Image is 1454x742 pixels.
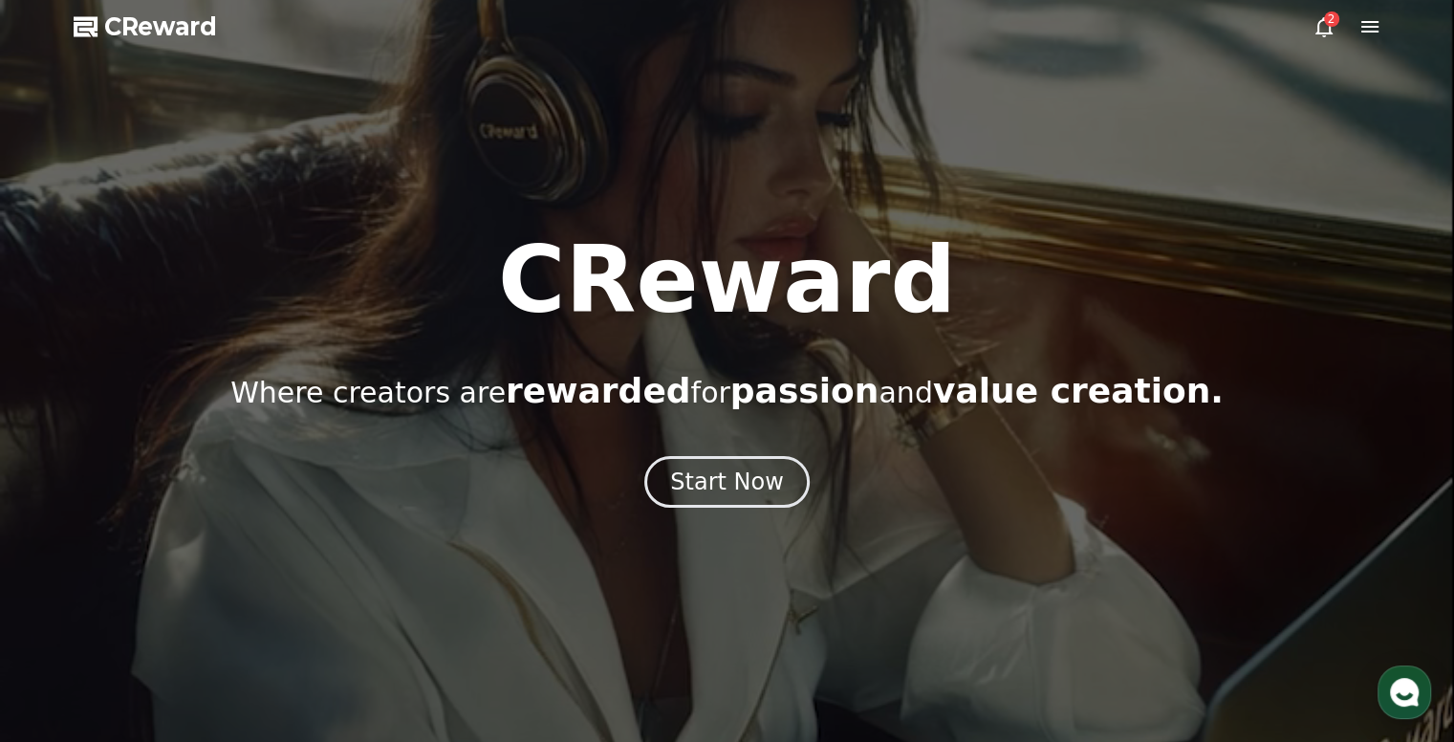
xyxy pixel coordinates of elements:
span: Messages [159,613,215,628]
span: Settings [283,612,330,627]
span: passion [730,371,879,410]
div: 2 [1324,11,1339,27]
span: CReward [104,11,217,42]
a: Home [6,583,126,631]
span: Home [49,612,82,627]
a: Settings [247,583,367,631]
a: 2 [1313,15,1335,38]
a: CReward [74,11,217,42]
span: rewarded [506,371,690,410]
a: Start Now [644,475,810,493]
h1: CReward [498,234,956,326]
button: Start Now [644,456,810,508]
div: Start Now [670,467,784,497]
a: Messages [126,583,247,631]
span: value creation. [933,371,1224,410]
p: Where creators are for and [230,372,1224,410]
